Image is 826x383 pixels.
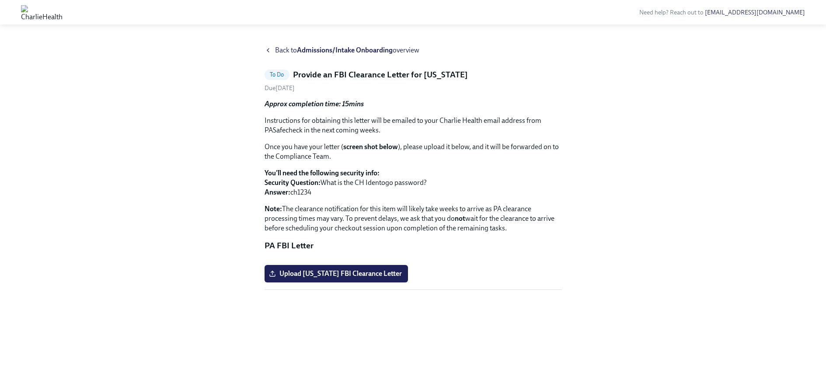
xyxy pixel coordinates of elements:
[639,9,805,16] span: Need help? Reach out to
[343,143,398,151] strong: screen shot below
[271,269,402,278] span: Upload [US_STATE] FBI Clearance Letter
[265,100,364,108] strong: Approx completion time: 15mins
[265,204,562,233] p: The clearance notification for this item will likely take weeks to arrive as PA clearance process...
[265,240,562,251] p: PA FBI Letter
[265,84,295,92] span: Thursday, September 4th 2025, 9:00 am
[265,142,562,161] p: Once you have your letter ( ), please upload it below, and it will be forwarded on to the Complia...
[265,205,282,213] strong: Note:
[265,169,380,177] strong: You'll need the following security info:
[455,214,465,223] strong: not
[21,5,63,19] img: CharlieHealth
[705,9,805,16] a: [EMAIL_ADDRESS][DOMAIN_NAME]
[265,178,321,187] strong: Security Question:
[293,69,468,80] h5: Provide an FBI Clearance Letter for [US_STATE]
[275,45,419,55] span: Back to overview
[265,116,562,135] p: Instructions for obtaining this letter will be emailed to your Charlie Health email address from ...
[297,46,393,54] strong: Admissions/Intake Onboarding
[265,265,408,282] label: Upload [US_STATE] FBI Clearance Letter
[265,168,562,197] p: What is the CH Identogo password? ch1234
[265,45,562,55] a: Back toAdmissions/Intake Onboardingoverview
[265,188,290,196] strong: Answer:
[265,71,289,78] span: To Do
